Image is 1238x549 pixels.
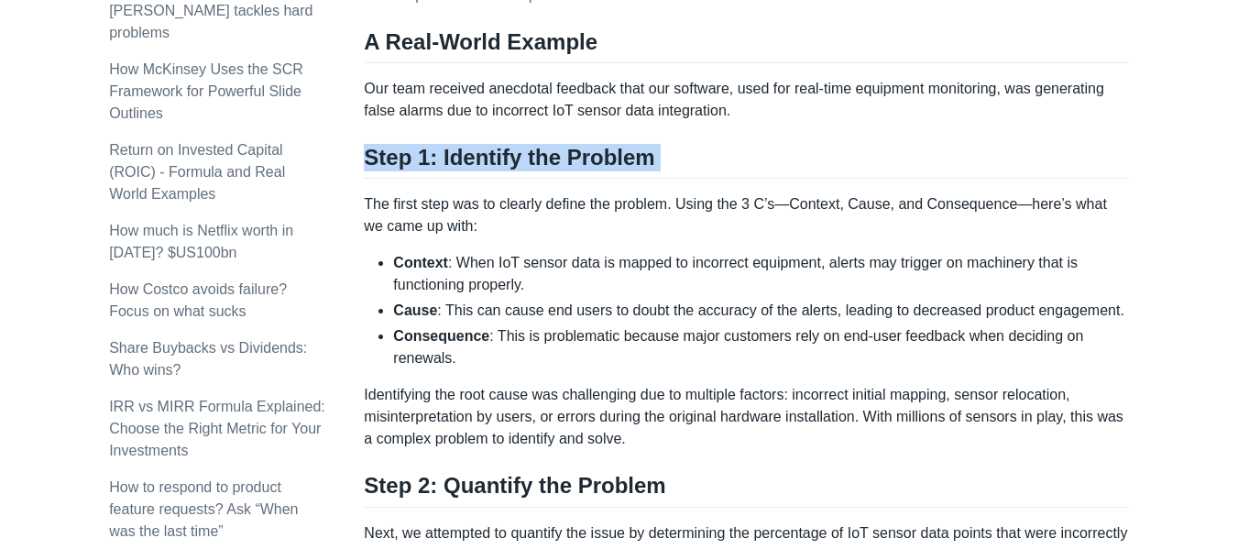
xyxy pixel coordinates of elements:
[393,252,1128,296] li: : When IoT sensor data is mapped to incorrect equipment, alerts may trigger on machinery that is ...
[364,78,1128,122] p: Our team received anecdotal feedback that our software, used for real-time equipment monitoring, ...
[109,61,303,121] a: How McKinsey Uses the SCR Framework for Powerful Slide Outlines
[364,144,1128,179] h2: Step 1: Identify the Problem
[364,28,1128,63] h2: A Real-World Example
[109,223,293,260] a: How much is Netflix worth in [DATE]? $US100bn
[393,255,448,270] strong: Context
[109,142,285,202] a: Return on Invested Capital (ROIC) - Formula and Real World Examples
[109,281,287,319] a: How Costco avoids failure? Focus on what sucks
[393,325,1128,369] li: : This is problematic because major customers rely on end-user feedback when deciding on renewals.
[393,302,437,318] strong: Cause
[364,472,1128,507] h2: Step 2: Quantify the Problem
[393,300,1128,322] li: : This can cause end users to doubt the accuracy of the alerts, leading to decreased product enga...
[109,479,298,539] a: How to respond to product feature requests? Ask “When was the last time”
[393,328,489,344] strong: Consequence
[109,399,325,458] a: IRR vs MIRR Formula Explained: Choose the Right Metric for Your Investments
[364,384,1128,450] p: Identifying the root cause was challenging due to multiple factors: incorrect initial mapping, se...
[109,340,307,378] a: Share Buybacks vs Dividends: Who wins?
[364,193,1128,237] p: The first step was to clearly define the problem. Using the 3 C’s—Context, Cause, and Consequence...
